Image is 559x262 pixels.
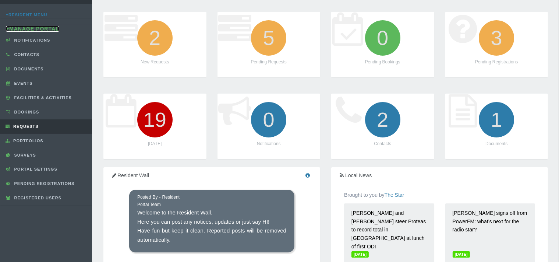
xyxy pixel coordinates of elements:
[6,26,59,32] a: Manage Portal
[134,99,176,140] i: 19
[13,110,39,114] span: Bookings
[225,140,313,147] p: Notifications
[11,139,43,143] span: Portfolios
[351,209,427,246] p: [PERSON_NAME] and [PERSON_NAME] steer Proteas to record total in [GEOGRAPHIC_DATA] at lunch of fi...
[331,12,434,77] a: 0 Pending Bookings
[111,59,199,66] p: New Requests
[362,17,403,59] i: 0
[137,194,180,208] div: Posted By - Resident Portal Team
[13,181,75,186] span: Pending Registrations
[103,12,206,77] a: 2 New Requests
[6,13,47,17] a: Resident Menu
[13,81,33,85] span: Events
[13,67,44,71] span: Documents
[225,59,313,66] p: Pending Requests
[339,59,427,66] p: Pending Bookings
[13,167,57,171] span: Portal Settings
[331,94,434,159] a: 2 Contacts
[111,173,313,178] h5: Resident Wall
[217,12,321,77] a: 5 Pending Requests
[217,94,321,159] a: 0 Notifications
[111,140,199,147] p: [DATE]
[13,153,36,157] span: Surveys
[476,17,517,59] i: 3
[385,192,404,198] a: The Star
[476,99,517,140] i: 1
[134,17,176,59] i: 2
[445,12,548,77] a: 3 Pending Registrations
[453,59,541,66] p: Pending Registrations
[13,38,50,42] span: Notifications
[13,196,61,200] span: Registered Users
[11,124,39,129] span: Requests
[445,94,548,159] a: 1 Documents
[13,52,39,57] span: Contacts
[248,17,289,59] i: 5
[453,251,470,258] span: [DATE]
[351,251,369,258] span: [DATE]
[453,140,541,147] p: Documents
[248,99,289,140] i: 0
[362,99,403,140] i: 2
[339,140,427,147] p: Contacts
[339,173,541,178] h5: Local News
[453,209,528,246] p: [PERSON_NAME] signs off from PowerFM: what’s next for the radio star?
[13,95,72,100] span: Facilities & Activities
[137,208,286,244] p: Welcome to the Resident Wall. Here you can post any notices, updates or just say HI! Have fun but...
[344,191,535,199] p: Brought to you by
